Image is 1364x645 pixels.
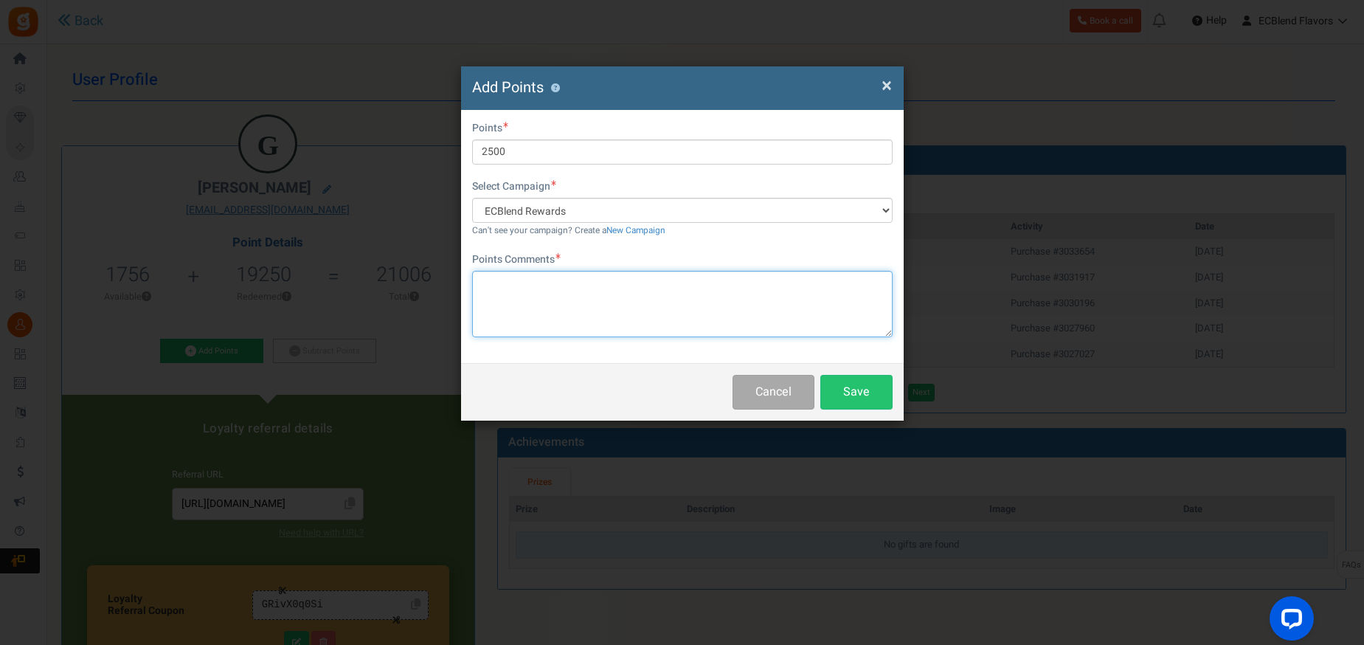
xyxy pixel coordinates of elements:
button: Cancel [733,375,814,410]
label: Points Comments [472,252,561,267]
button: Save [820,375,893,410]
small: Can't see your campaign? Create a [472,224,665,237]
label: Select Campaign [472,179,556,194]
a: New Campaign [606,224,665,237]
button: ? [551,83,561,93]
span: Add Points [472,77,544,98]
label: Points [472,121,508,136]
span: × [882,72,892,100]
